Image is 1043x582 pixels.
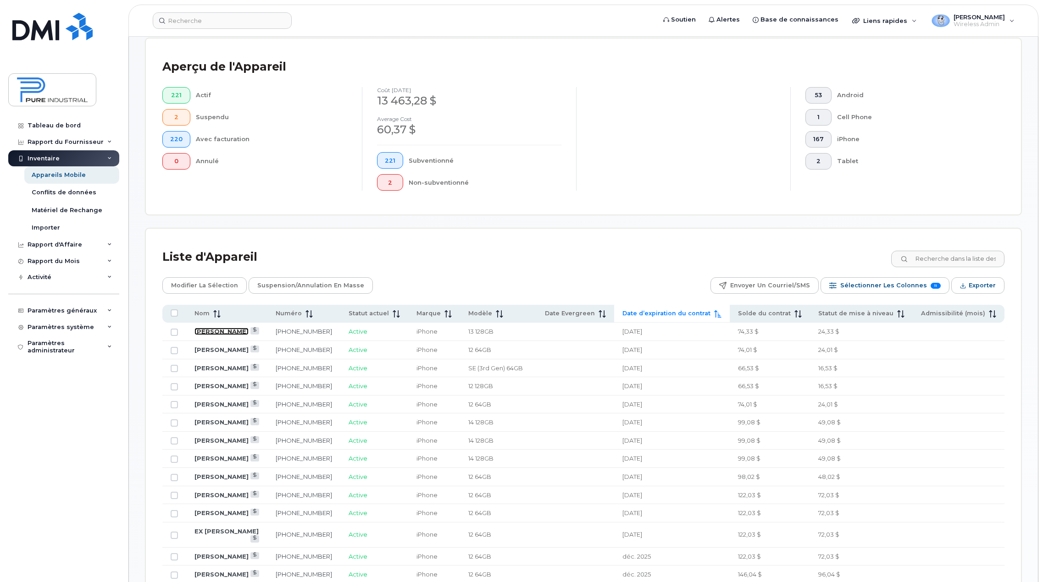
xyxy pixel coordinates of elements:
[818,531,839,538] span: 72,03 $
[377,87,561,93] h4: coût [DATE]
[468,346,491,353] span: 12 64GB
[468,364,523,372] span: SE (3rd Gen) 64GB
[805,87,832,104] button: 53
[818,509,839,516] span: 72,03 $
[257,279,364,292] span: Suspension/Annulation en masse
[760,15,838,24] span: Base de connaissances
[468,382,493,390] span: 12 128GB
[349,473,367,480] span: Active
[377,93,561,109] div: 13 463,28 $
[349,382,367,390] span: Active
[276,328,332,335] a: [PHONE_NUMBER]
[622,401,642,408] span: [DATE]
[250,436,259,443] a: View Last Bill
[545,309,595,318] span: Date Evergreen
[622,531,642,538] span: [DATE]
[932,11,950,30] div: User avatar
[622,553,651,560] span: déc. 2025
[276,491,332,499] a: [PHONE_NUMBER]
[250,472,259,479] a: View Last Bill
[276,473,332,480] a: [PHONE_NUMBER]
[250,454,259,461] a: View Last Bill
[738,328,759,335] span: 74,33 $
[846,11,923,30] div: Liens rapides
[738,455,760,462] span: 99,08 $
[170,92,183,99] span: 221
[162,245,257,269] div: Liste d'Appareil
[416,364,438,372] span: iPhone
[276,531,332,538] a: [PHONE_NUMBER]
[349,531,367,538] span: Active
[349,346,367,353] span: Active
[891,251,1004,267] input: Recherche dans la liste des appareils ...
[349,509,367,516] span: Active
[468,401,491,408] span: 12 64GB
[738,418,760,426] span: 99,08 $
[194,571,249,578] a: [PERSON_NAME]
[738,491,761,499] span: 122,03 $
[710,277,819,294] button: Envoyer un courriel/SMS
[738,364,759,372] span: 66,53 $
[377,174,403,191] button: 2
[349,364,367,372] span: Active
[162,87,190,104] button: 221
[818,571,840,578] span: 96,04 $
[194,418,249,426] a: [PERSON_NAME]
[276,401,332,408] a: [PHONE_NUMBER]
[250,364,259,371] a: View Last Bill
[921,309,985,318] span: Admissibilité (mois)
[622,418,642,426] span: [DATE]
[194,437,249,444] a: [PERSON_NAME]
[805,131,832,148] button: 167
[250,509,259,516] a: View Last Bill
[863,17,907,24] span: Liens rapides
[468,473,491,480] span: 12 64GB
[622,491,642,499] span: [DATE]
[162,109,190,126] button: 2
[416,382,438,390] span: iPhone
[194,309,210,318] span: Nom
[622,455,642,462] span: [DATE]
[409,174,562,191] div: Non-subventionné
[194,346,249,353] a: [PERSON_NAME]
[250,346,259,352] a: View Last Bill
[805,109,832,126] button: 1
[813,136,824,143] span: 167
[416,418,438,426] span: iPhone
[837,109,990,126] div: Cell Phone
[409,152,562,169] div: Subventionné
[738,346,757,353] span: 74,01 $
[813,92,824,99] span: 53
[840,279,927,292] span: Sélectionner les colonnes
[468,509,491,516] span: 12 64GB
[468,309,492,318] span: Modèle
[730,279,810,292] span: Envoyer un courriel/SMS
[468,553,491,560] span: 12 64GB
[377,116,561,122] h4: Average cost
[622,346,642,353] span: [DATE]
[276,346,332,353] a: [PHONE_NUMBER]
[818,418,841,426] span: 49,08 $
[837,87,990,104] div: Android
[194,382,249,390] a: [PERSON_NAME]
[249,277,373,294] button: Suspension/Annulation en masse
[194,455,249,462] a: [PERSON_NAME]
[349,309,389,318] span: Statut actuel
[416,309,441,318] span: Marque
[276,509,332,516] a: [PHONE_NUMBER]
[818,364,838,372] span: 16,53 $
[925,11,1021,30] div: Denis Hogan
[276,418,332,426] a: [PHONE_NUMBER]
[385,179,395,187] span: 2
[416,455,438,462] span: iPhone
[194,491,249,499] a: [PERSON_NAME]
[385,157,395,165] span: 221
[738,401,757,408] span: 74,01 $
[196,131,348,148] div: Avec facturation
[622,364,642,372] span: [DATE]
[349,328,367,335] span: Active
[276,437,332,444] a: [PHONE_NUMBER]
[162,277,247,294] button: Modifier la sélection
[818,401,838,408] span: 24,01 $
[468,328,494,335] span: 13 128GB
